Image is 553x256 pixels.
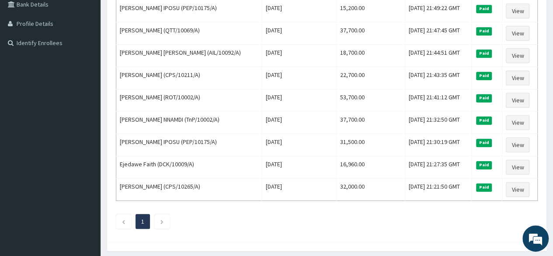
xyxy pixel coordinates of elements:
[116,45,262,67] td: [PERSON_NAME] [PERSON_NAME] (AIL/10092/A)
[262,156,336,179] td: [DATE]
[476,5,492,13] span: Paid
[506,26,529,41] a: View
[116,112,262,134] td: [PERSON_NAME] NNAMDI (TnP/10002/A)
[116,179,262,201] td: [PERSON_NAME] (CPS/10265/A)
[506,137,529,152] a: View
[262,89,336,112] td: [DATE]
[336,45,405,67] td: 18,700.00
[506,160,529,175] a: View
[336,22,405,45] td: 37,700.00
[141,217,144,225] a: Page 1 is your current page
[336,67,405,89] td: 22,700.00
[262,22,336,45] td: [DATE]
[476,161,492,169] span: Paid
[336,156,405,179] td: 16,960.00
[116,134,262,156] td: [PERSON_NAME] IPOSU (PEP/10175/A)
[336,179,405,201] td: 32,000.00
[506,70,529,85] a: View
[405,112,472,134] td: [DATE] 21:32:50 GMT
[160,217,164,225] a: Next page
[405,179,472,201] td: [DATE] 21:21:50 GMT
[476,183,492,191] span: Paid
[506,4,529,18] a: View
[405,45,472,67] td: [DATE] 21:44:51 GMT
[262,45,336,67] td: [DATE]
[51,74,121,162] span: We're online!
[116,156,262,179] td: Ejedawe Faith (DCK/10009/A)
[116,89,262,112] td: [PERSON_NAME] (ROT/10002/A)
[116,22,262,45] td: [PERSON_NAME] (QTT/10069/A)
[506,93,529,108] a: View
[476,139,492,147] span: Paid
[336,89,405,112] td: 53,700.00
[476,94,492,102] span: Paid
[506,48,529,63] a: View
[4,166,167,197] textarea: Type your message and hit 'Enter'
[405,22,472,45] td: [DATE] 21:47:45 GMT
[405,156,472,179] td: [DATE] 21:27:35 GMT
[506,115,529,130] a: View
[45,49,147,60] div: Chat with us now
[476,27,492,35] span: Paid
[16,44,35,66] img: d_794563401_company_1708531726252_794563401
[476,72,492,80] span: Paid
[476,116,492,124] span: Paid
[116,67,262,89] td: [PERSON_NAME] (CPS/10211/A)
[143,4,164,25] div: Minimize live chat window
[122,217,125,225] a: Previous page
[476,49,492,57] span: Paid
[262,134,336,156] td: [DATE]
[336,134,405,156] td: 31,500.00
[506,182,529,197] a: View
[262,112,336,134] td: [DATE]
[405,89,472,112] td: [DATE] 21:41:12 GMT
[336,112,405,134] td: 37,700.00
[262,179,336,201] td: [DATE]
[262,67,336,89] td: [DATE]
[405,67,472,89] td: [DATE] 21:43:35 GMT
[405,134,472,156] td: [DATE] 21:30:19 GMT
